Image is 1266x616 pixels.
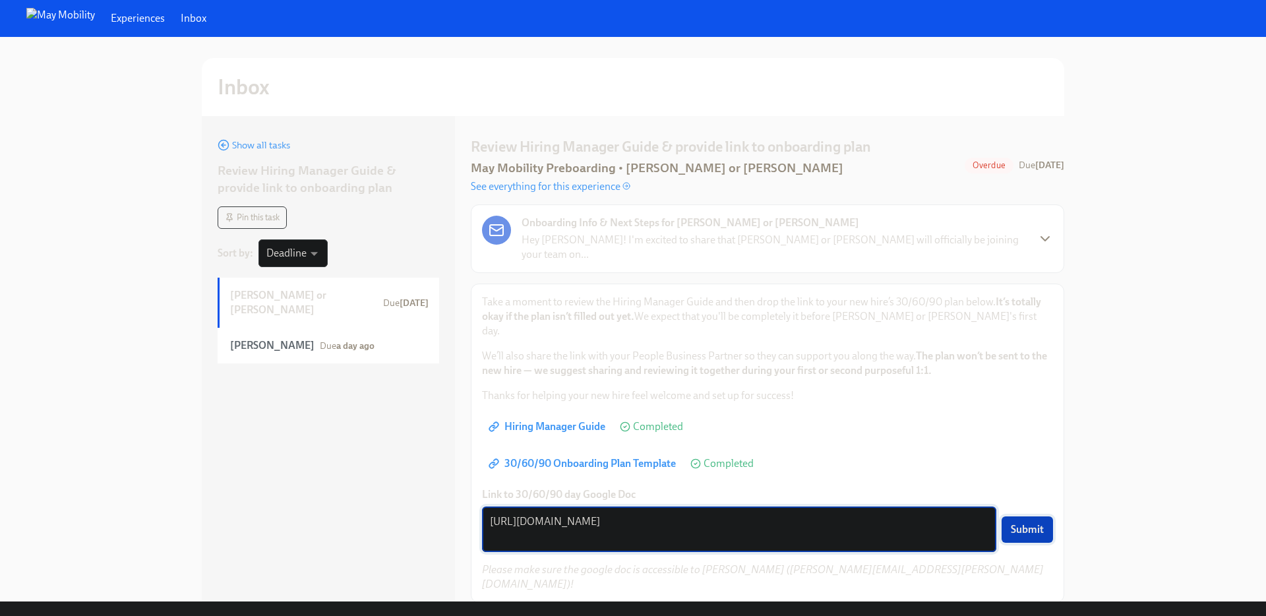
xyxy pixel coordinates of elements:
div: Deadline [258,239,328,267]
span: Completed [704,458,754,469]
a: Hiring Manager Guide [482,414,615,440]
img: May Mobility [26,8,95,29]
strong: [PERSON_NAME] or [PERSON_NAME] [230,288,378,317]
span: Due [383,297,429,309]
h2: Inbox [218,74,270,100]
strong: Sort by : [218,246,253,261]
strong: [DATE] [400,297,429,309]
textarea: [URL][DOMAIN_NAME] [490,514,988,545]
h4: Review Hiring Manager Guide & provide link to onboarding plan [471,137,871,157]
p: We’ll also share the link with your People Business Partner so they can support you along the way. [482,349,1053,378]
p: Thanks for helping your new hire feel welcome and set up for success! [482,388,1053,403]
h5: May Mobility Preboarding • [PERSON_NAME] or [PERSON_NAME] [471,160,843,177]
span: Hiring Manager Guide [491,420,605,433]
a: Show all tasks [218,137,290,152]
p: Hey [PERSON_NAME]! I'm excited to share that [PERSON_NAME] or [PERSON_NAME] will officially be jo... [522,233,1027,262]
a: [PERSON_NAME] or [PERSON_NAME]Due[DATE] [218,278,439,328]
a: Inbox [181,11,206,26]
button: Pin this task [218,206,287,229]
label: Link to 30/60/90 day Google Doc [482,487,1053,502]
a: 30/60/90 Onboarding Plan Template [482,450,685,477]
span: Submit [1011,523,1044,536]
span: Due [1019,160,1064,171]
em: Please make sure the google doc is accessible to [PERSON_NAME] ([PERSON_NAME][EMAIL_ADDRESS][PERS... [482,563,1044,590]
strong: It’s totally okay if the plan isn’t filled out yet. [482,295,1041,323]
span: Due [320,340,375,352]
span: Pin this task [225,211,280,224]
a: [PERSON_NAME]Duea day ago [218,328,439,363]
span: Completed [633,421,683,432]
button: Submit [1002,516,1053,543]
button: Show all tasks [218,139,290,152]
span: 30/60/90 Onboarding Plan Template [491,457,676,470]
span: October 3rd, 2025 09:00 [1019,159,1064,171]
strong: [PERSON_NAME] [230,338,315,353]
span: October 3rd, 2025 09:00 [383,297,429,309]
a: Experiences [111,11,165,26]
div: Review Hiring Manager Guide & provide link to onboarding plan [218,162,439,196]
span: October 5th, 2025 09:00 [320,340,375,352]
span: Overdue [965,160,1013,170]
a: See everything for this experience [471,179,630,194]
strong: a day ago [336,340,375,352]
strong: The plan won’t be sent to the new hire — we suggest sharing and reviewing it together during your... [482,350,1047,377]
p: Take a moment to review the Hiring Manager Guide and then drop the link to your new hire’s 30/60/... [482,295,1053,338]
strong: Onboarding Info & Next Steps for [PERSON_NAME] or [PERSON_NAME] [522,216,859,230]
strong: [DATE] [1035,160,1064,171]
